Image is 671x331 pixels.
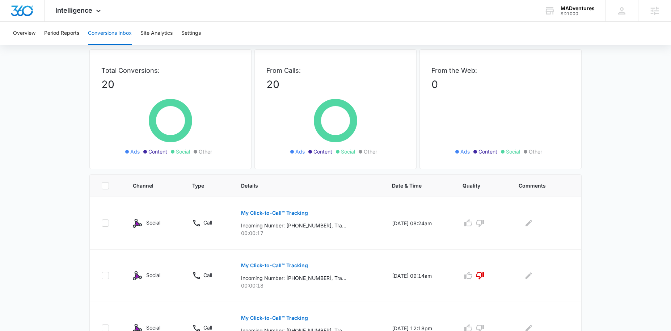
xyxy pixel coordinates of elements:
[241,274,346,282] p: Incoming Number: [PHONE_NUMBER], Tracking Number: [PHONE_NUMBER], Ring To: [PHONE_NUMBER], Caller...
[523,270,535,281] button: Edit Comments
[146,271,160,279] p: Social
[561,11,595,16] div: account id
[101,77,240,92] p: 20
[431,66,570,75] p: From the Web:
[266,77,405,92] p: 20
[241,315,308,320] p: My Click-to-Call™ Tracking
[266,66,405,75] p: From Calls:
[181,22,201,45] button: Settings
[13,22,35,45] button: Overview
[463,182,491,189] span: Quality
[199,148,212,155] span: Other
[519,182,559,189] span: Comments
[529,148,542,155] span: Other
[241,210,308,215] p: My Click-to-Call™ Tracking
[392,182,435,189] span: Date & Time
[88,22,132,45] button: Conversions Inbox
[295,148,305,155] span: Ads
[146,219,160,226] p: Social
[506,148,520,155] span: Social
[241,204,308,222] button: My Click-to-Call™ Tracking
[460,148,470,155] span: Ads
[431,77,570,92] p: 0
[241,182,364,189] span: Details
[44,22,79,45] button: Period Reports
[241,222,346,229] p: Incoming Number: [PHONE_NUMBER], Tracking Number: [PHONE_NUMBER], Ring To: [PHONE_NUMBER], Caller...
[241,309,308,327] button: My Click-to-Call™ Tracking
[341,148,355,155] span: Social
[130,148,140,155] span: Ads
[523,217,535,229] button: Edit Comments
[241,282,375,289] p: 00:00:18
[101,66,240,75] p: Total Conversions:
[561,5,595,11] div: account name
[203,219,212,226] p: Call
[192,182,213,189] span: Type
[148,148,167,155] span: Content
[140,22,173,45] button: Site Analytics
[241,263,308,268] p: My Click-to-Call™ Tracking
[383,250,454,302] td: [DATE] 09:14am
[203,271,212,279] p: Call
[133,182,165,189] span: Channel
[241,229,375,237] p: 00:00:17
[383,197,454,250] td: [DATE] 08:24am
[241,257,308,274] button: My Click-to-Call™ Tracking
[55,7,92,14] span: Intelligence
[478,148,497,155] span: Content
[364,148,377,155] span: Other
[176,148,190,155] span: Social
[313,148,332,155] span: Content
